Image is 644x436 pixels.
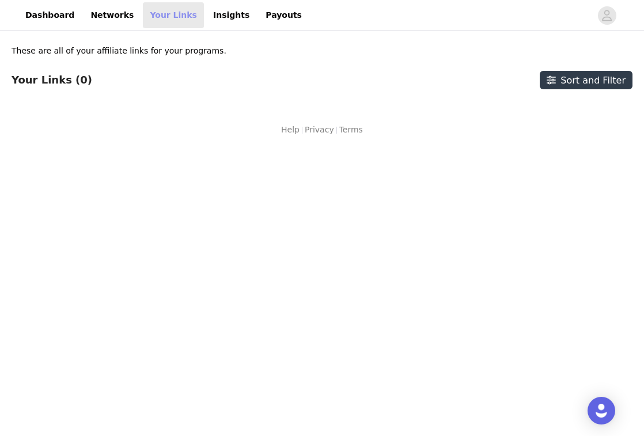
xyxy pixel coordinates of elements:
[281,124,300,136] a: Help
[18,2,81,28] a: Dashboard
[206,2,256,28] a: Insights
[305,124,334,136] a: Privacy
[588,397,615,424] div: Open Intercom Messenger
[339,124,363,136] a: Terms
[259,2,309,28] a: Payouts
[12,45,226,57] p: These are all of your affiliate links for your programs.
[12,74,92,86] h3: Your Links (0)
[540,71,632,89] button: Sort and Filter
[84,2,141,28] a: Networks
[601,6,612,25] div: avatar
[143,2,204,28] a: Your Links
